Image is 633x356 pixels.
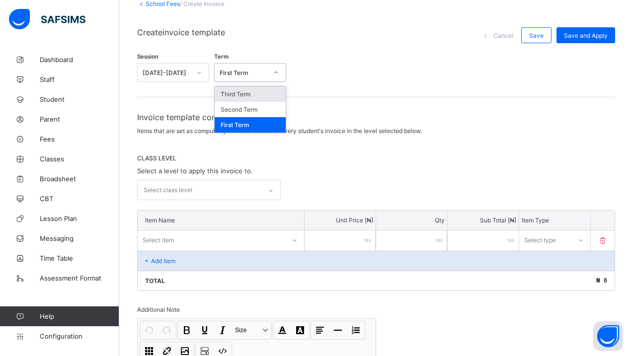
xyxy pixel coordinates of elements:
[292,322,309,339] button: Highlight Color
[329,322,346,339] button: Horizontal line
[137,27,225,43] span: Create invoice template
[529,32,544,39] span: Save
[196,322,213,339] button: Underline
[347,322,364,339] button: List
[137,154,615,162] span: CLASS LEVEL
[137,306,180,313] span: Additional Note
[158,322,175,339] button: Redo
[307,216,373,224] p: Unit Price [ ₦ ]
[312,322,328,339] button: Align
[9,9,85,30] img: safsims
[40,274,119,282] span: Assessment Format
[379,216,445,224] p: Qty
[40,214,119,222] span: Lesson Plan
[143,230,174,249] div: Select item
[215,102,286,117] div: Second Term
[593,321,623,351] button: Open asap
[40,234,119,242] span: Messaging
[40,312,119,320] span: Help
[596,277,607,284] span: ₦ 0
[40,175,119,183] span: Broadsheet
[215,117,286,133] div: First Term
[220,69,268,76] div: First Term
[40,115,119,123] span: Parent
[232,322,271,339] button: Size
[40,155,119,163] span: Classes
[40,56,119,64] span: Dashboard
[40,195,119,203] span: CBT
[40,135,119,143] span: Fees
[214,53,229,60] span: Term
[215,86,286,102] div: Third Term
[40,75,119,83] span: Staff
[141,322,158,339] button: Undo
[274,322,291,339] button: Font Color
[144,181,192,200] div: Select class level
[137,167,253,175] span: Select a level to apply this invoice to.
[143,69,191,76] div: [DATE]-[DATE]
[137,127,422,135] span: Items that are set as compulsory will be available in every student's invoice in the level select...
[214,322,231,339] button: Italic
[522,216,588,224] p: Item Type
[40,95,119,103] span: Student
[450,216,516,224] p: Sub Total [ ₦ ]
[145,277,165,285] p: Total
[493,32,513,39] span: Cancel
[40,254,119,262] span: Time Table
[524,230,556,249] div: Select type
[137,112,615,122] span: Invoice template content
[145,216,297,224] p: Item Name
[178,322,195,339] button: Bold
[564,32,608,39] span: Save and Apply
[137,53,158,60] span: Session
[151,257,175,265] p: Add item
[40,332,119,340] span: Configuration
